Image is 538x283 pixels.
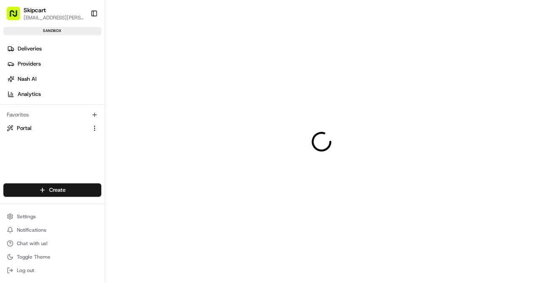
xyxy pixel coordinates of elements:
[24,14,84,21] button: [EMAIL_ADDRESS][PERSON_NAME][DOMAIN_NAME]
[17,267,34,274] span: Log out
[24,6,46,14] button: Skipcart
[3,72,105,86] a: Nash AI
[7,124,88,132] a: Portal
[17,240,47,247] span: Chat with us!
[3,183,101,197] button: Create
[3,3,87,24] button: Skipcart[EMAIL_ADDRESS][PERSON_NAME][DOMAIN_NAME]
[3,251,101,263] button: Toggle Theme
[3,238,101,249] button: Chat with us!
[17,254,50,260] span: Toggle Theme
[18,45,42,53] span: Deliveries
[18,75,37,83] span: Nash AI
[17,124,32,132] span: Portal
[3,87,105,101] a: Analytics
[3,211,101,222] button: Settings
[3,264,101,276] button: Log out
[18,90,41,98] span: Analytics
[17,213,36,220] span: Settings
[3,27,101,35] div: sandbox
[18,60,41,68] span: Providers
[17,227,46,233] span: Notifications
[3,57,105,71] a: Providers
[3,122,101,135] button: Portal
[3,42,105,56] a: Deliveries
[3,108,101,122] div: Favorites
[3,224,101,236] button: Notifications
[49,186,66,194] span: Create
